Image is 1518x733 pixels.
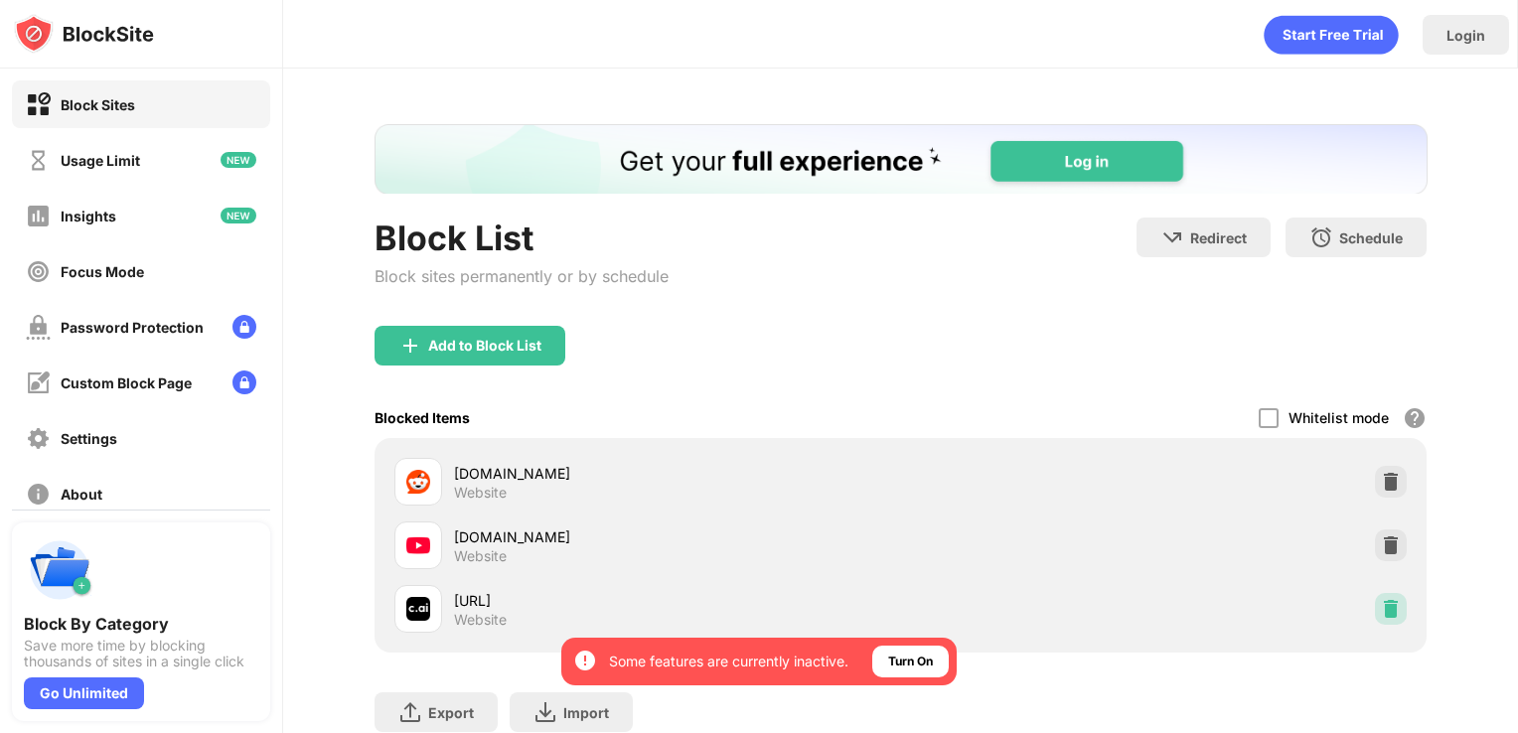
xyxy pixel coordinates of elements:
[406,470,430,494] img: favicons
[454,547,507,565] div: Website
[888,652,933,671] div: Turn On
[454,590,901,611] div: [URL]
[61,319,204,336] div: Password Protection
[14,14,154,54] img: logo-blocksite.svg
[428,704,474,721] div: Export
[61,374,192,391] div: Custom Block Page
[26,426,51,451] img: settings-off.svg
[563,704,609,721] div: Import
[454,611,507,629] div: Website
[24,638,258,669] div: Save more time by blocking thousands of sites in a single click
[375,409,470,426] div: Blocked Items
[24,677,144,709] div: Go Unlimited
[24,534,95,606] img: push-categories.svg
[454,463,901,484] div: [DOMAIN_NAME]
[1264,15,1399,55] div: animation
[26,370,51,395] img: customize-block-page-off.svg
[26,315,51,340] img: password-protection-off.svg
[375,218,669,258] div: Block List
[406,597,430,621] img: favicons
[26,259,51,284] img: focus-off.svg
[24,614,258,634] div: Block By Category
[26,92,51,117] img: block-on.svg
[61,96,135,113] div: Block Sites
[26,148,51,173] img: time-usage-off.svg
[232,370,256,394] img: lock-menu.svg
[221,152,256,168] img: new-icon.svg
[573,649,597,672] img: error-circle-white.svg
[1110,20,1498,289] iframe: Sign in with Google Dialogue
[406,533,430,557] img: favicons
[61,208,116,224] div: Insights
[375,124,1428,194] iframe: Banner
[61,152,140,169] div: Usage Limit
[609,652,848,671] div: Some features are currently inactive.
[61,263,144,280] div: Focus Mode
[428,338,541,354] div: Add to Block List
[26,204,51,228] img: insights-off.svg
[221,208,256,223] img: new-icon.svg
[375,266,669,286] div: Block sites permanently or by schedule
[61,430,117,447] div: Settings
[1289,409,1389,426] div: Whitelist mode
[454,484,507,502] div: Website
[232,315,256,339] img: lock-menu.svg
[26,482,51,507] img: about-off.svg
[454,526,901,547] div: [DOMAIN_NAME]
[61,486,102,503] div: About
